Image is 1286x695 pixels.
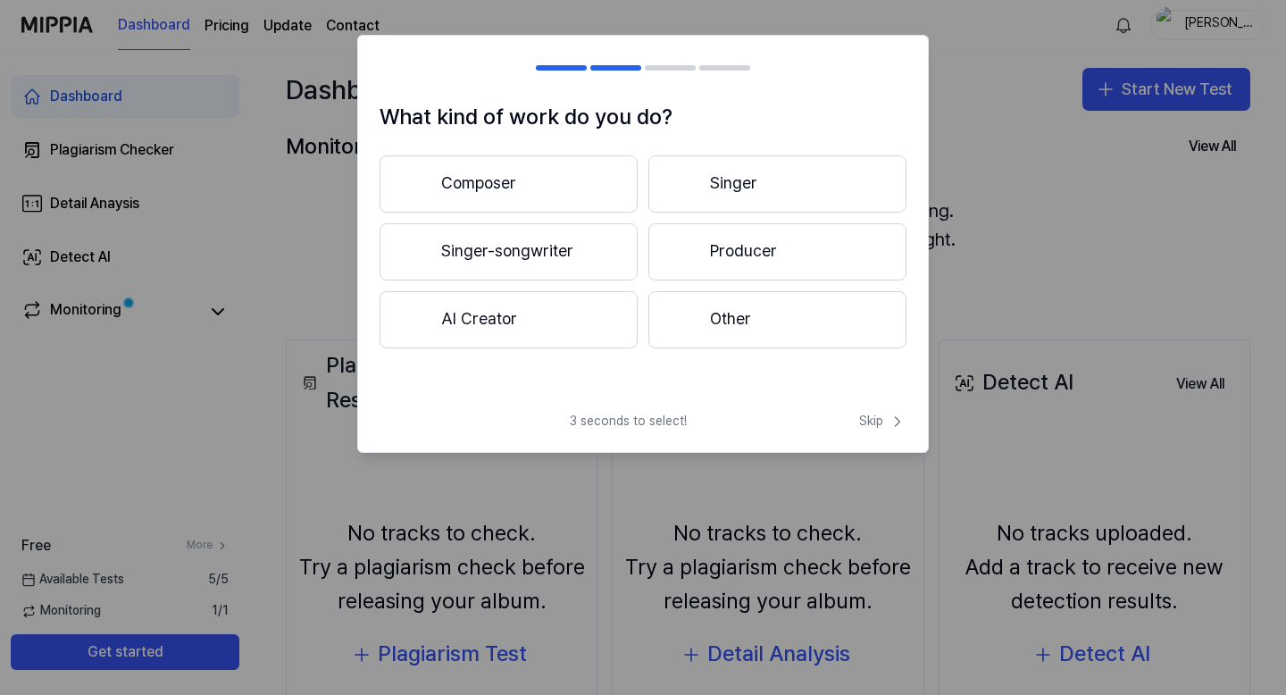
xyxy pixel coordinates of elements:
button: Singer [648,155,906,213]
button: Skip [856,413,906,431]
button: Other [648,291,906,348]
button: Composer [380,155,638,213]
button: Singer-songwriter [380,223,638,281]
h1: What kind of work do you do? [380,100,906,134]
span: Skip [859,413,906,431]
button: AI Creator [380,291,638,348]
span: 3 seconds to select! [570,413,687,431]
button: Producer [648,223,906,281]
